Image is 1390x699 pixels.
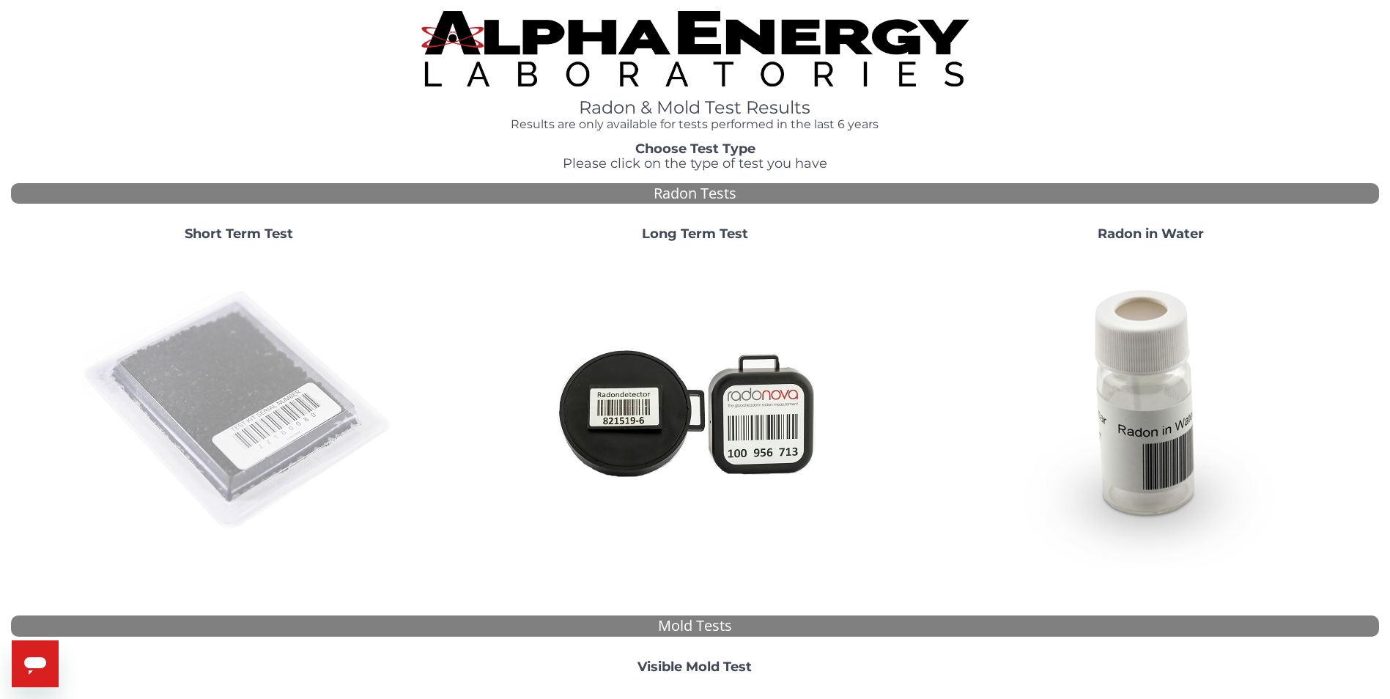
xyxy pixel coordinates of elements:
[185,226,293,242] strong: Short Term Test
[637,659,752,675] strong: Visible Mold Test
[11,615,1379,637] div: Mold Tests
[563,155,827,171] span: Please click on the type of test you have
[421,118,969,131] h4: Results are only available for tests performed in the last 6 years
[1098,226,1204,242] strong: Radon in Water
[421,98,969,117] h1: Radon & Mold Test Results
[537,254,852,569] img: Radtrak2vsRadtrak3.jpg
[81,254,396,569] img: ShortTerm.jpg
[635,141,755,157] strong: Choose Test Type
[994,254,1309,569] img: RadoninWater.jpg
[11,183,1379,204] div: Radon Tests
[12,640,59,687] iframe: Button to launch messaging window, conversation in progress
[642,226,748,242] strong: Long Term Test
[421,11,969,86] img: TightCrop.jpg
